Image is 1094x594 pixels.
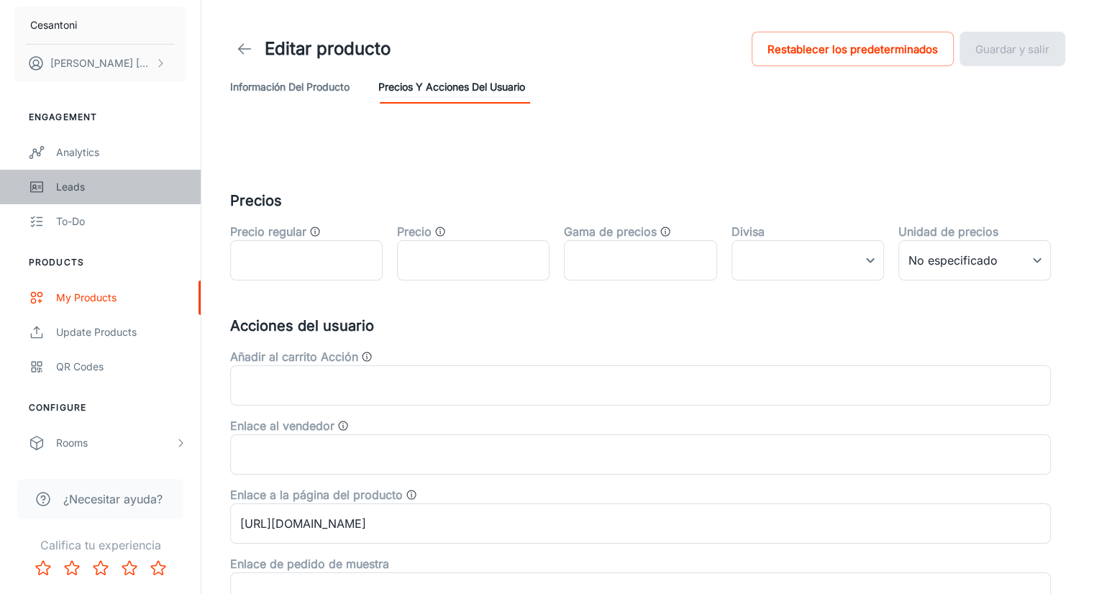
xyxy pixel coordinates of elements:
div: To-do [56,214,186,229]
font: Añadir al carrito Acción [230,349,358,364]
svg: URL del producto actual [406,489,417,501]
div: Leads [56,179,186,195]
font: Acciones del usuario [230,317,374,334]
font: Califica tu experiencia [40,538,161,552]
font: [PERSON_NAME] [50,57,133,69]
div: QR Codes [56,359,186,375]
font: Precio [397,224,432,239]
button: Calificar 3 estrellas [86,554,115,582]
button: Calificar 5 estrellas [144,554,173,582]
button: Cesantoni [14,6,186,44]
div: Rooms [56,435,175,451]
font: No especificado [908,253,998,268]
button: Califica 4 estrellas [115,554,144,582]
font: Enlace de pedido de muestra [230,557,389,571]
font: Enlace a la página del producto [230,488,403,502]
svg: El precio actual del producto [434,226,446,237]
font: Información del producto [230,81,350,93]
div: Update Products [56,324,186,340]
font: Gama de precios [564,224,657,239]
font: Editar producto [265,38,391,59]
svg: El enlace al que dirige al cliente cuando hace clic en buscar un vendedor o una tienda. [337,420,349,431]
button: Califica 1 estrella [29,554,58,582]
button: Restablecer los predeterminados [752,32,954,66]
font: ¿Necesitar ayuda? [63,492,163,506]
svg: Un precio tachado [309,226,321,237]
font: Precio regular [230,224,306,239]
div: My Products [56,290,186,306]
div: Analytics [56,145,186,160]
font: Cesantoni [30,19,77,31]
font: [PERSON_NAME] [136,57,219,69]
font: Divisa [731,224,765,239]
font: Enlace al vendedor [230,419,334,433]
svg: Una acción a realizar cuando el usuario hace clic en un botón para agregar al carrito [361,351,373,362]
font: Unidad de precios [898,224,998,239]
button: [PERSON_NAME] [PERSON_NAME] [14,45,186,82]
font: Precios y acciones del usuario [378,81,525,93]
font: Precios [230,192,282,209]
svg: (es decir, $100 - $200) [660,226,671,237]
button: Calificar 2 estrellas [58,554,86,582]
font: Restablecer los predeterminados [767,42,938,56]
